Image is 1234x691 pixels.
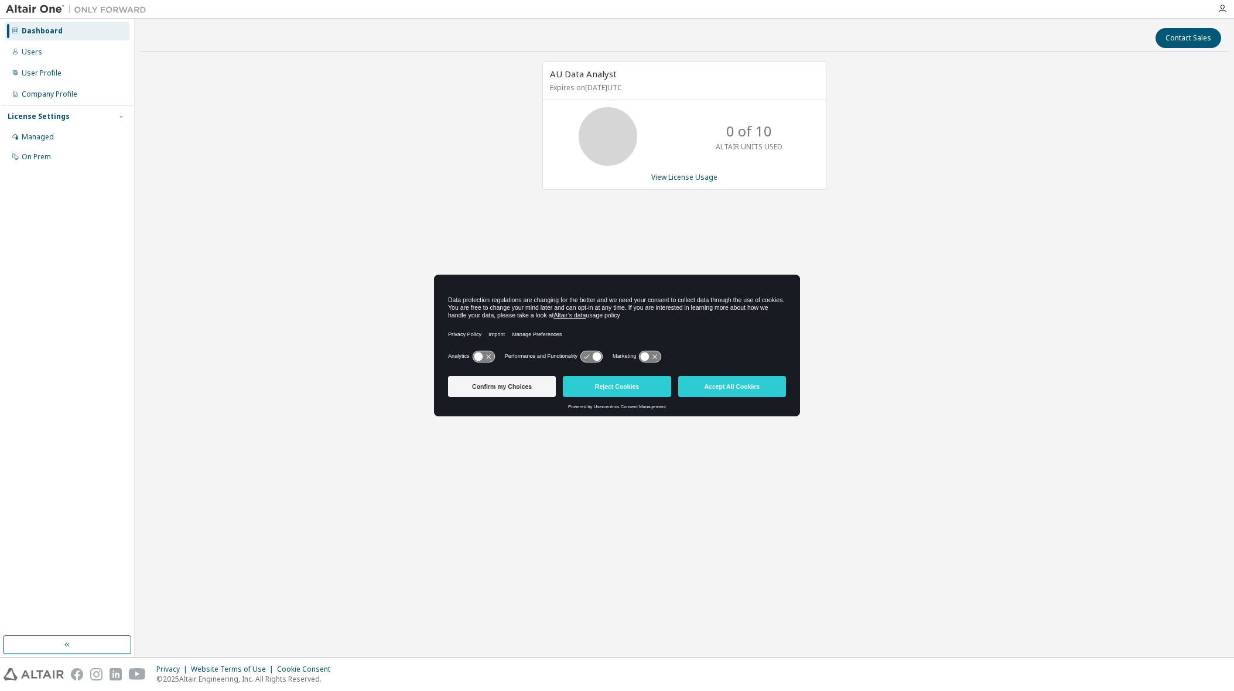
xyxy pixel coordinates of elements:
[129,668,146,680] img: youtube.svg
[716,142,782,152] p: ALTAIR UNITS USED
[71,668,83,680] img: facebook.svg
[156,674,337,684] p: © 2025 Altair Engineering, Inc. All Rights Reserved.
[110,668,122,680] img: linkedin.svg
[22,132,54,142] div: Managed
[90,668,102,680] img: instagram.svg
[22,47,42,57] div: Users
[22,26,63,36] div: Dashboard
[550,83,816,93] p: Expires on [DATE] UTC
[156,665,191,674] div: Privacy
[1156,28,1221,48] button: Contact Sales
[277,665,337,674] div: Cookie Consent
[4,668,64,680] img: altair_logo.svg
[651,172,717,182] a: View License Usage
[22,152,51,162] div: On Prem
[22,69,61,78] div: User Profile
[22,90,77,99] div: Company Profile
[191,665,277,674] div: Website Terms of Use
[726,121,772,141] p: 0 of 10
[6,4,152,15] img: Altair One
[8,112,70,121] div: License Settings
[550,68,617,80] span: AU Data Analyst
